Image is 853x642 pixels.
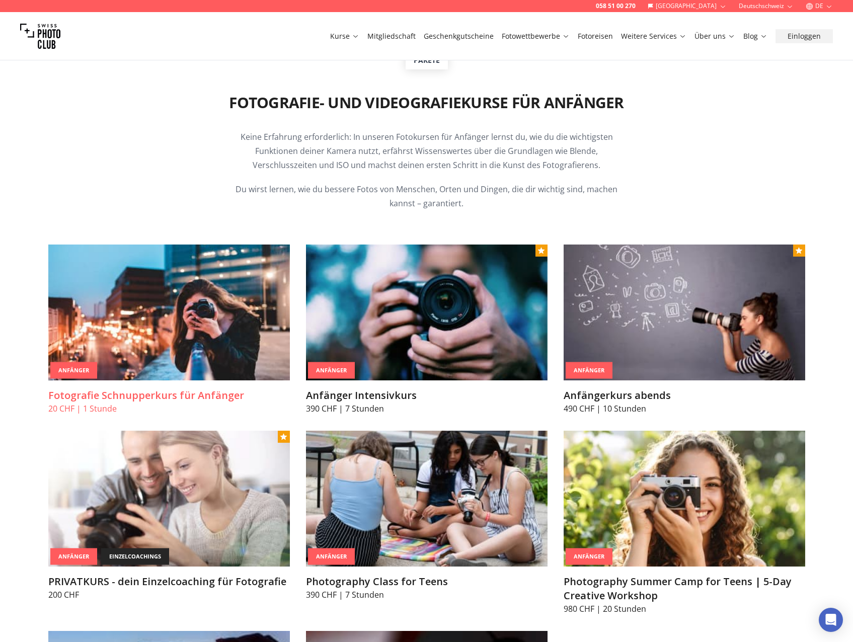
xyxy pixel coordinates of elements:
p: Keine Erfahrung erforderlich: In unseren Fotokursen für Anfänger lernst du, wie du die wichtigste... [234,130,620,172]
p: 390 CHF | 7 Stunden [306,403,548,415]
a: PRIVATKURS - dein Einzelcoaching für FotografieAnfängereinzelcoachingsPRIVATKURS - dein Einzelcoa... [48,431,290,601]
button: Weitere Services [617,29,690,43]
div: Anfänger [50,362,97,379]
div: Anfänger [308,548,355,565]
a: Pakete [406,51,448,69]
button: Fotowettbewerbe [498,29,574,43]
div: Anfänger [50,548,97,565]
h3: Anfängerkurs abends [564,388,805,403]
button: Mitgliedschaft [363,29,420,43]
img: Swiss photo club [20,16,60,56]
button: Blog [739,29,771,43]
button: Kurse [326,29,363,43]
a: Kurse [330,31,359,41]
div: Open Intercom Messenger [819,608,843,632]
img: Anfänger Intensivkurs [306,245,548,380]
div: Anfänger [566,362,612,379]
h3: Fotografie Schnupperkurs für Anfänger [48,388,290,403]
img: Anfängerkurs abends [564,245,805,380]
a: Mitgliedschaft [367,31,416,41]
a: 058 51 00 270 [596,2,636,10]
h3: Photography Class for Teens [306,575,548,589]
button: Über uns [690,29,739,43]
p: 390 CHF | 7 Stunden [306,589,548,601]
p: Du wirst lernen, wie du bessere Fotos von Menschen, Orten und Dingen, die dir wichtig sind, mache... [234,182,620,210]
img: Fotografie Schnupperkurs für Anfänger [48,245,290,380]
img: PRIVATKURS - dein Einzelcoaching für Fotografie [48,431,290,567]
div: Anfänger [566,548,612,565]
h3: Photography Summer Camp for Teens | 5-Day Creative Workshop [564,575,805,603]
h3: PRIVATKURS - dein Einzelcoaching für Fotografie [48,575,290,589]
p: 980 CHF | 20 Stunden [564,603,805,615]
p: 490 CHF | 10 Stunden [564,403,805,415]
a: Anfängerkurs abendsAnfängerAnfängerkurs abends490 CHF | 10 Stunden [564,245,805,415]
a: Fotografie Schnupperkurs für AnfängerAnfängerFotografie Schnupperkurs für Anfänger20 CHF | 1 Stunde [48,245,290,415]
button: Fotoreisen [574,29,617,43]
p: 200 CHF [48,589,290,601]
a: Fotowettbewerbe [502,31,570,41]
a: Weitere Services [621,31,686,41]
p: 20 CHF | 1 Stunde [48,403,290,415]
a: Fotoreisen [578,31,613,41]
h3: Anfänger Intensivkurs [306,388,548,403]
a: Geschenkgutscheine [424,31,494,41]
a: Photography Summer Camp for Teens | 5-Day Creative WorkshopAnfängerPhotography Summer Camp for Te... [564,431,805,615]
a: Photography Class for TeensAnfängerPhotography Class for Teens390 CHF | 7 Stunden [306,431,548,601]
h2: Fotografie- und Videografiekurse für Anfänger [229,94,624,112]
button: Einloggen [776,29,833,43]
img: Photography Class for Teens [306,431,548,567]
a: Blog [743,31,767,41]
div: einzelcoachings [101,548,169,565]
img: Photography Summer Camp for Teens | 5-Day Creative Workshop [564,431,805,567]
button: Geschenkgutscheine [420,29,498,43]
div: Anfänger [308,362,355,379]
a: Über uns [694,31,735,41]
a: Anfänger IntensivkursAnfängerAnfänger Intensivkurs390 CHF | 7 Stunden [306,245,548,415]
